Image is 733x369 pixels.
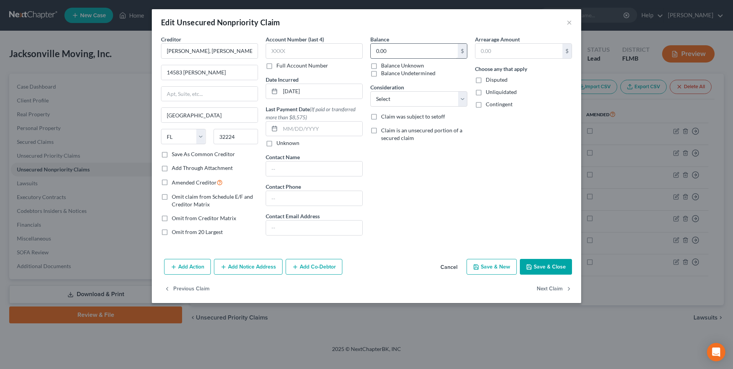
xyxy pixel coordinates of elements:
[161,65,258,80] input: Enter address...
[266,43,363,59] input: XXXX
[486,76,508,83] span: Disputed
[567,18,572,27] button: ×
[266,212,320,220] label: Contact Email Address
[214,259,283,275] button: Add Notice Address
[286,259,342,275] button: Add Co-Debtor
[475,35,520,43] label: Arrearage Amount
[266,76,299,84] label: Date Incurred
[381,113,445,120] span: Claim was subject to setoff
[280,84,362,99] input: MM/DD/YYYY
[164,259,211,275] button: Add Action
[172,164,233,172] label: Add Through Attachment
[172,215,236,221] span: Omit from Creditor Matrix
[486,89,517,95] span: Unliquidated
[381,127,462,141] span: Claim is an unsecured portion of a secured claim
[276,62,328,69] label: Full Account Number
[520,259,572,275] button: Save & Close
[370,83,404,91] label: Consideration
[370,35,389,43] label: Balance
[266,35,324,43] label: Account Number (last 4)
[458,44,467,58] div: $
[266,105,363,121] label: Last Payment Date
[172,229,223,235] span: Omit from 20 Largest
[164,281,210,297] button: Previous Claim
[161,87,258,101] input: Apt, Suite, etc...
[266,191,362,206] input: --
[475,44,562,58] input: 0.00
[381,62,424,69] label: Balance Unknown
[266,161,362,176] input: --
[172,179,217,186] span: Amended Creditor
[214,129,258,144] input: Enter zip...
[276,139,299,147] label: Unknown
[486,101,513,107] span: Contingent
[161,43,258,59] input: Search creditor by name...
[475,65,527,73] label: Choose any that apply
[161,108,258,122] input: Enter city...
[537,281,572,297] button: Next Claim
[266,183,301,191] label: Contact Phone
[707,343,725,361] div: Open Intercom Messenger
[172,150,235,158] label: Save As Common Creditor
[266,221,362,235] input: --
[381,69,436,77] label: Balance Undetermined
[161,36,181,43] span: Creditor
[562,44,572,58] div: $
[280,122,362,136] input: MM/DD/YYYY
[434,260,463,275] button: Cancel
[161,17,280,28] div: Edit Unsecured Nonpriority Claim
[371,44,458,58] input: 0.00
[172,193,253,208] span: Omit claim from Schedule E/F and Creditor Matrix
[266,106,355,120] span: (If paid or transferred more than $8,575)
[266,153,300,161] label: Contact Name
[467,259,517,275] button: Save & New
